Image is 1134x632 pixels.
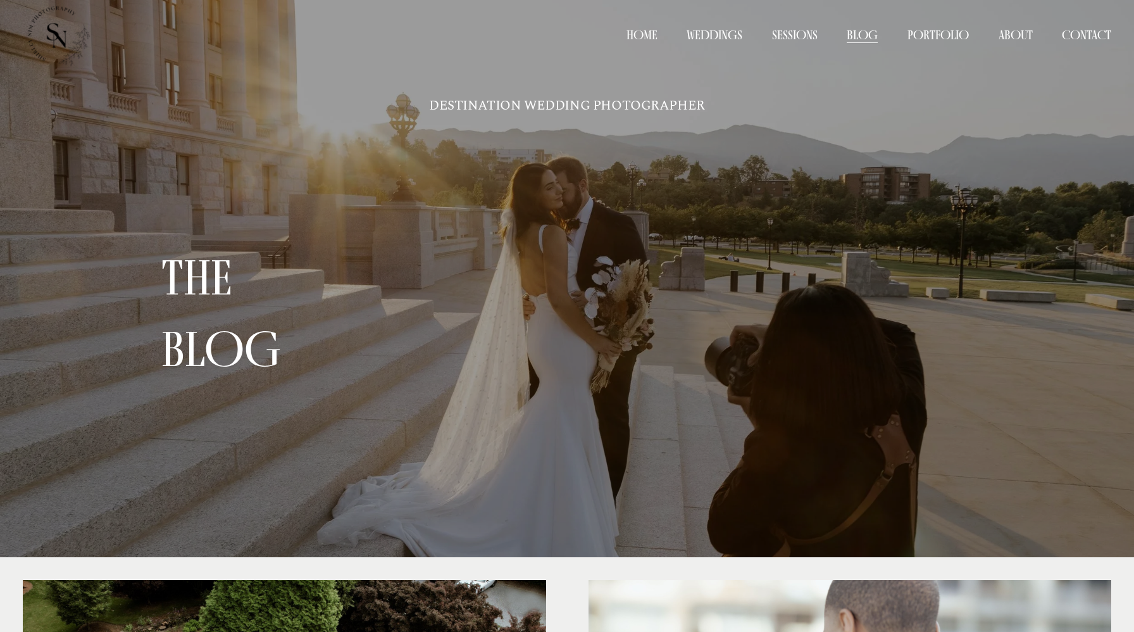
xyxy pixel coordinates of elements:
[772,26,818,44] a: Sessions
[907,26,969,44] a: folder dropdown
[161,324,750,375] h2: blog
[310,96,824,116] p: DESTINATION WEDDING PHOTOGRAPHER
[1062,26,1111,44] a: Contact
[626,26,657,44] a: Home
[23,1,90,69] img: Shirley Nim Photography
[999,26,1033,44] a: About
[161,252,750,303] h2: THE
[907,27,969,43] span: Portfolio
[847,26,878,44] a: Blog
[687,26,742,44] a: Weddings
